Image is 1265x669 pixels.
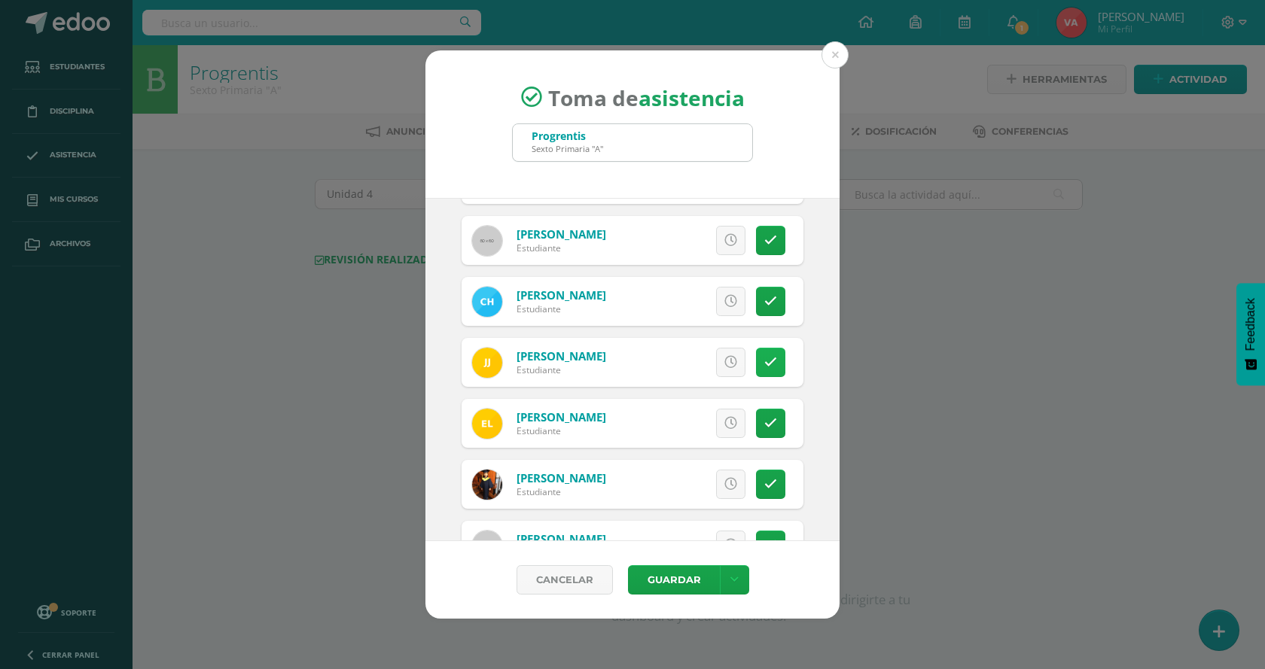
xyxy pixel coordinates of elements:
[1236,283,1265,385] button: Feedback - Mostrar encuesta
[532,143,603,154] div: Sexto Primaria "A"
[472,470,502,500] img: 3d6db19356e26ffca9822d534c2c6357.png
[472,531,502,561] img: 60x60
[517,485,606,498] div: Estudiante
[472,409,502,439] img: f1e35429bd28f11cd2cb2c5a108b122f.png
[517,287,606,303] a: [PERSON_NAME]
[517,470,606,485] a: [PERSON_NAME]
[517,363,606,376] div: Estudiante
[639,83,745,111] strong: asistencia
[628,565,720,594] button: Guardar
[517,242,606,254] div: Estudiante
[517,348,606,363] a: [PERSON_NAME]
[532,129,603,143] div: Progrentis
[513,124,752,161] input: Busca un grado o sección aquí...
[517,409,606,424] a: [PERSON_NAME]
[472,287,502,317] img: 429e40ec75b315bcfb7ea2fb8dbe9253.png
[517,424,606,437] div: Estudiante
[517,303,606,315] div: Estudiante
[517,227,606,242] a: [PERSON_NAME]
[821,41,849,68] button: Close (Esc)
[517,531,606,546] a: [PERSON_NAME]
[548,83,745,111] span: Toma de
[472,348,502,378] img: 52851784683650a1fda88c36c206d12b.png
[517,565,613,594] a: Cancelar
[472,226,502,256] img: 60x60
[1244,298,1257,351] span: Feedback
